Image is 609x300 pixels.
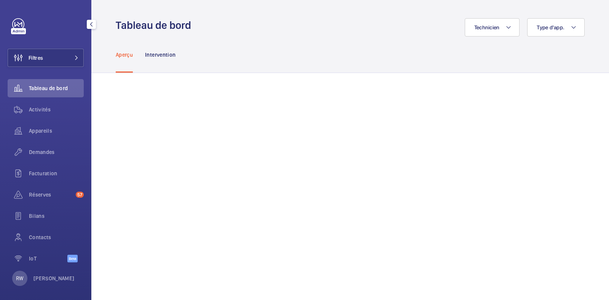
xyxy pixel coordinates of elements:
h1: Tableau de bord [116,18,196,32]
button: Type d'app. [527,18,585,37]
span: Filtres [29,54,43,62]
span: Activités [29,106,84,113]
p: Aperçu [116,51,133,59]
p: RW [16,275,23,282]
button: Filtres [8,49,84,67]
span: Réserves [29,191,73,198]
span: Bilans [29,212,84,220]
span: Contacts [29,233,84,241]
p: Intervention [145,51,175,59]
span: Appareils [29,127,84,135]
button: Technicien [465,18,520,37]
span: IoT [29,255,67,262]
span: Demandes [29,148,84,156]
span: Facturation [29,170,84,177]
span: Beta [67,255,78,262]
span: Tableau de bord [29,84,84,92]
p: [PERSON_NAME] [33,275,75,282]
span: Type d'app. [537,24,564,30]
span: 57 [76,192,84,198]
span: Technicien [474,24,500,30]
